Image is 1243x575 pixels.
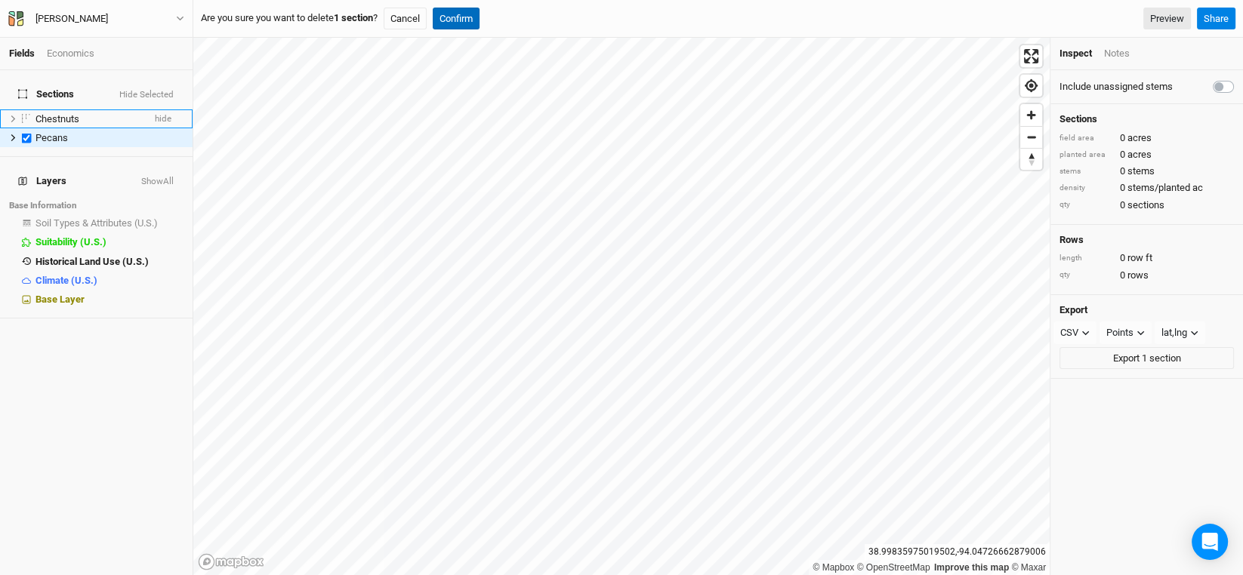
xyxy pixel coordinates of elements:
[35,236,106,248] span: Suitability (U.S.)
[857,562,930,573] a: OpenStreetMap
[1059,113,1234,125] h4: Sections
[1020,148,1042,170] button: Reset bearing to north
[1060,325,1078,340] div: CSV
[1197,8,1235,30] button: Share
[35,217,158,229] span: Soil Types & Attributes (U.S.)
[1127,165,1155,178] span: stems
[1106,325,1134,340] div: Points
[1059,269,1112,281] div: qty
[155,109,171,128] span: hide
[193,38,1050,575] canvas: Map
[35,275,97,286] span: Climate (U.S.)
[1059,80,1173,94] label: Include unassigned stems
[1059,131,1234,145] div: 0
[35,113,79,125] span: Chestnuts
[334,12,373,23] b: 1 section
[1020,149,1042,170] span: Reset bearing to north
[47,47,94,60] div: Economics
[1127,269,1149,282] span: rows
[1059,304,1234,316] h4: Export
[1020,45,1042,67] button: Enter fullscreen
[1127,148,1152,161] span: acres
[1100,321,1152,344] button: Points
[1127,181,1203,195] span: stems/planted ac
[35,256,149,267] span: Historical Land Use (U.S.)
[1059,148,1234,161] div: 0
[1127,131,1152,145] span: acres
[35,256,184,268] div: Historical Land Use (U.S.)
[1053,321,1096,344] button: CSV
[119,90,174,100] button: Hide Selected
[35,132,68,143] span: Pecans
[1059,251,1234,265] div: 0
[1059,183,1112,194] div: density
[1155,321,1205,344] button: lat,lng
[1059,47,1092,60] div: Inspect
[813,562,854,573] a: Mapbox
[35,294,85,305] span: Base Layer
[1020,75,1042,97] button: Find my location
[1127,251,1152,265] span: row ft
[384,8,427,30] button: Cancel
[1059,133,1112,144] div: field area
[1059,234,1234,246] h4: Rows
[1059,165,1234,178] div: 0
[1059,253,1112,264] div: length
[1059,347,1234,370] button: Export 1 section
[1059,199,1112,211] div: qty
[18,175,66,187] span: Layers
[140,177,174,187] button: ShowAll
[1059,198,1234,212] div: 0
[1020,104,1042,126] button: Zoom in
[35,217,184,229] div: Soil Types & Attributes (U.S.)
[934,562,1009,573] a: Improve this map
[8,11,185,27] button: [PERSON_NAME]
[35,275,184,287] div: Climate (U.S.)
[198,553,264,570] a: Mapbox logo
[433,8,480,30] button: Confirm
[1059,166,1112,177] div: stems
[1104,47,1130,60] div: Notes
[1192,524,1228,560] div: Open Intercom Messenger
[1143,8,1191,30] a: Preview
[35,236,184,248] div: Suitability (U.S.)
[35,11,108,26] div: Elizabeth Crowley
[18,88,74,100] span: Sections
[35,113,143,125] div: Chestnuts
[1059,149,1112,161] div: planted area
[1161,325,1187,340] div: lat,lng
[1011,562,1046,573] a: Maxar
[9,48,35,59] a: Fields
[35,294,184,306] div: Base Layer
[201,11,378,25] span: Are you sure you want to delete ?
[1059,181,1234,195] div: 0
[35,132,184,144] div: Pecans
[1127,198,1164,212] span: sections
[1020,127,1042,148] span: Zoom out
[1020,126,1042,148] button: Zoom out
[35,11,108,26] div: [PERSON_NAME]
[865,544,1050,560] div: 38.99835975019502 , -94.04726662879006
[1059,269,1234,282] div: 0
